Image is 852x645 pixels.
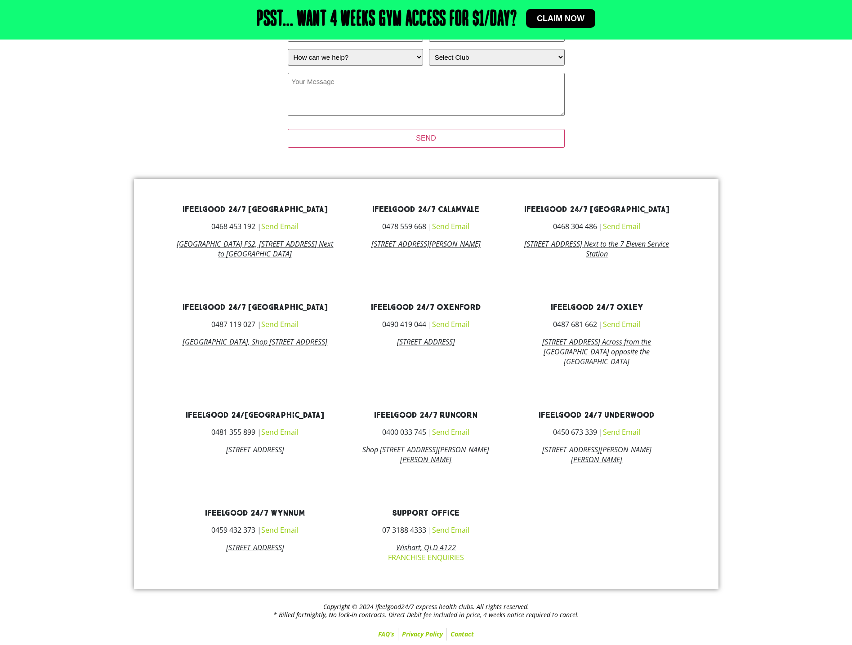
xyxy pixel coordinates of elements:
[372,204,479,215] a: ifeelgood 24/7 Calamvale
[375,628,398,641] a: FAQ’s
[261,525,299,535] a: Send Email
[261,427,299,437] a: Send Email
[447,628,477,641] a: Contact
[138,628,714,641] nav: Menu
[397,337,455,347] a: [STREET_ADDRESS]
[603,221,640,231] a: Send Email
[432,221,469,231] a: Send Email
[518,321,675,328] h3: 0487 681 662 |
[542,445,651,464] a: [STREET_ADDRESS][PERSON_NAME][PERSON_NAME]
[288,129,565,148] input: SEND
[226,445,284,455] a: [STREET_ADDRESS]
[371,239,481,249] a: [STREET_ADDRESS][PERSON_NAME]
[226,543,284,552] a: [STREET_ADDRESS]
[374,410,477,420] a: ifeelgood 24/7 Runcorn
[524,204,669,215] a: ifeelgood 24/7 [GEOGRAPHIC_DATA]
[177,526,334,534] h3: 0459 432 373 |
[432,319,469,329] a: Send Email
[205,508,305,518] a: ifeelgood 24/7 Wynnum
[388,552,464,562] a: FRANCHISE ENQUIRIES
[551,302,643,313] a: ifeelgood 24/7 Oxley
[542,337,651,367] a: [STREET_ADDRESS] Across from the [GEOGRAPHIC_DATA] opposite the [GEOGRAPHIC_DATA]
[183,204,328,215] a: ifeelgood 24/7 [GEOGRAPHIC_DATA]
[347,321,504,328] h3: 0490 419 044 |
[371,302,481,313] a: ifeelgood 24/7 Oxenford
[183,337,327,347] a: [GEOGRAPHIC_DATA], Shop [STREET_ADDRESS]
[177,321,334,328] h3: 0487 119 027 |
[347,429,504,436] h3: 0400 033 745 |
[177,223,334,230] h3: 0468 453 192 |
[347,223,504,230] h3: 0478 559 668 |
[138,603,714,619] h2: Copyright © 2024 ifeelgood24/7 express health clubs. All rights reserved. * Billed fortnightly, N...
[539,410,655,420] a: ifeelgood 24/7 Underwood
[518,223,675,230] h3: 0468 304 486 |
[261,221,299,231] a: Send Email
[261,319,299,329] a: Send Email
[183,302,328,313] a: ifeelgood 24/7 [GEOGRAPHIC_DATA]
[398,628,446,641] a: Privacy Policy
[347,526,504,534] h3: 07 3188 4333 |
[518,429,675,436] h3: 0450 673 339 |
[432,427,469,437] a: Send Email
[177,239,333,259] a: [GEOGRAPHIC_DATA] FS2, [STREET_ADDRESS] Next to [GEOGRAPHIC_DATA]
[186,410,324,420] a: ifeelgood 24/[GEOGRAPHIC_DATA]
[524,239,669,259] a: [STREET_ADDRESS] Next to the 7 Eleven Service Station
[537,14,584,22] span: Claim now
[526,9,595,28] a: Claim now
[432,525,469,535] a: Send Email
[177,429,334,436] h3: 0481 355 899 |
[347,509,504,517] h3: Support Office
[603,427,640,437] a: Send Email
[603,319,640,329] a: Send Email
[362,445,489,464] a: Shop [STREET_ADDRESS][PERSON_NAME][PERSON_NAME]
[396,543,456,552] i: Wishart, QLD 4122
[257,9,517,31] h2: Psst... Want 4 weeks gym access for $1/day?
